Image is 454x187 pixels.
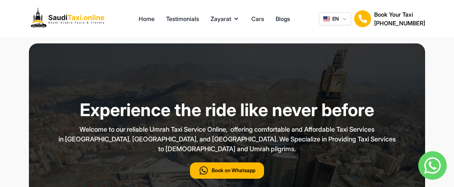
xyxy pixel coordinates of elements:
[29,6,110,32] img: Logo
[276,14,290,23] a: Blogs
[199,165,209,176] img: call
[354,10,371,27] img: Book Your Taxi
[139,14,155,23] a: Home
[47,101,408,119] h1: Experience the ride like never before
[211,14,240,23] button: Zayarat
[418,151,447,180] img: whatsapp
[47,124,408,154] p: Welcome to our reliable Umrah Taxi Service Online, offering comfortable and Affordable Taxi Servi...
[374,19,425,27] h2: [PHONE_NUMBER]
[166,14,199,23] a: Testimonials
[374,10,425,19] h1: Book Your Taxi
[332,15,339,22] span: EN
[190,162,264,179] button: Book on Whatsapp
[374,10,425,27] div: Book Your Taxi
[251,14,264,23] a: Cars
[319,12,351,25] button: EN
